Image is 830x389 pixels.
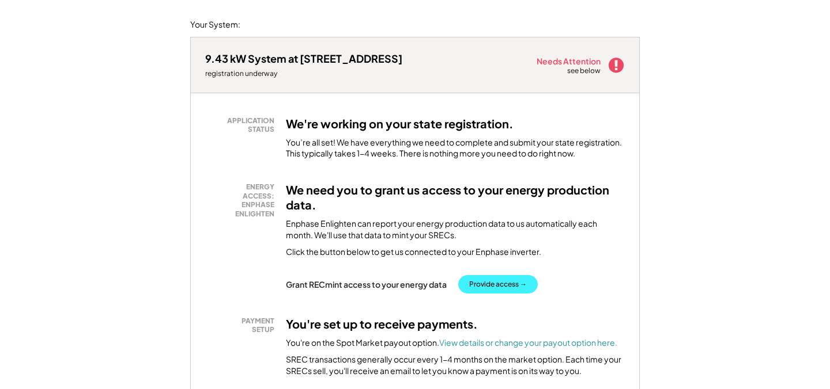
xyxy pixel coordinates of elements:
div: Enphase Enlighten can report your energy production data to us automatically each month. We'll us... [286,218,625,241]
div: You're on the Spot Market payout option. [286,337,617,349]
div: Click the button below to get us connected to your Enphase inverter. [286,246,541,258]
div: 9.43 kW System at [STREET_ADDRESS] [205,52,402,65]
h3: You're set up to receive payments. [286,316,478,331]
a: View details or change your payout option here. [439,337,617,348]
div: ENERGY ACCESS: ENPHASE ENLIGHTEN [211,182,274,218]
div: SREC transactions generally occur every 1-4 months on the market option. Each time your SRECs sel... [286,354,625,376]
h3: We need you to grant us access to your energy production data. [286,182,625,212]
h3: We're working on your state registration. [286,116,514,131]
div: Your System: [190,19,240,30]
div: Needs Attention [537,57,602,65]
div: registration underway [205,69,402,78]
div: Grant RECmint access to your energy data [286,279,447,289]
div: APPLICATION STATUS [211,116,274,134]
div: see below [567,66,602,76]
button: Provide access → [458,275,538,293]
div: You’re all set! We have everything we need to complete and submit your state registration. This t... [286,137,625,159]
div: PAYMENT SETUP [211,316,274,334]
